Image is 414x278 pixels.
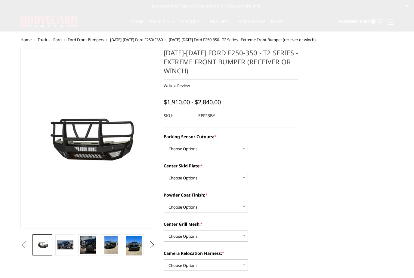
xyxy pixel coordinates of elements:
a: Ford Front Bumpers [68,37,104,42]
span: 0 [371,19,375,24]
a: Account [338,14,358,30]
a: Truck [38,37,47,42]
a: 2023-2025 Ford F250-350 - T2 Series - Extreme Front Bumper (receiver or winch) [20,48,155,228]
a: More Info [241,3,261,9]
label: Camera Relocation Harness: [164,250,298,256]
img: BODYGUARD BUMPERS [20,16,78,27]
a: SEMA Show [239,20,265,31]
label: Center Skid Plate: [164,163,298,169]
a: Home [131,20,144,31]
a: Write a Review [164,83,190,88]
label: Center Grill Mesh: [164,221,298,227]
a: Support [180,20,204,31]
img: 2023-2025 Ford F250-350 - T2 Series - Extreme Front Bumper (receiver or winch) [57,240,73,249]
a: [DATE]-[DATE] Ford F250/F350 [110,37,163,42]
img: 2023-2025 Ford F250-350 - T2 Series - Extreme Front Bumper (receiver or winch) [126,236,142,258]
span: [DATE]-[DATE] Ford F250-350 - T2 Series - Extreme Front Bumper (receiver or winch) [169,37,316,42]
label: Powder Coat Finish: [164,192,298,198]
a: Ford [53,37,62,42]
h1: [DATE]-[DATE] Ford F250-350 - T2 Series - Extreme Front Bumper (receiver or winch) [164,48,298,80]
button: Next [147,240,156,249]
a: Home [20,37,32,42]
a: News [271,20,283,31]
a: Dealers [210,20,233,31]
a: shop all [150,20,174,31]
span: $1,910.00 - $2,840.00 [164,98,221,106]
span: Account [338,19,358,24]
dt: SKU: [164,110,194,121]
a: Cart 0 [360,14,375,30]
button: Previous [19,240,28,249]
dd: EEF23BY [198,110,215,121]
span: Cart [360,19,370,24]
label: Parking Sensor Cutouts: [164,133,298,140]
img: 2023-2025 Ford F250-350 - T2 Series - Extreme Front Bumper (receiver or winch) [80,236,96,254]
img: 2023-2025 Ford F250-350 - T2 Series - Extreme Front Bumper (receiver or winch) [104,236,118,254]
